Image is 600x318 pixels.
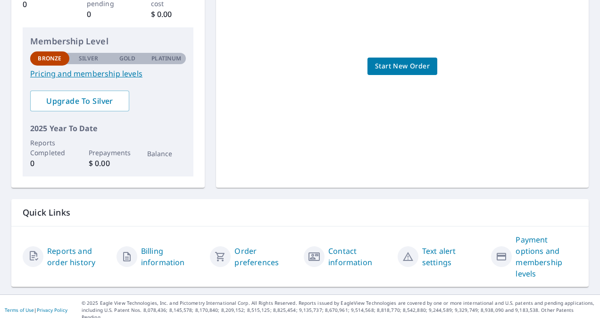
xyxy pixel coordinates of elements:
[141,245,203,268] a: Billing information
[367,58,437,75] a: Start New Order
[23,207,577,218] p: Quick Links
[30,35,186,48] p: Membership Level
[5,307,67,313] p: |
[147,149,186,159] p: Balance
[422,245,484,268] a: Text alert settings
[30,68,186,79] a: Pricing and membership levels
[30,91,129,111] a: Upgrade To Silver
[119,54,135,63] p: Gold
[38,54,61,63] p: Bronze
[89,158,128,169] p: $ 0.00
[328,245,390,268] a: Contact information
[47,245,109,268] a: Reports and order history
[30,123,186,134] p: 2025 Year To Date
[151,8,194,20] p: $ 0.00
[375,60,430,72] span: Start New Order
[234,245,296,268] a: Order preferences
[5,307,34,313] a: Terms of Use
[516,234,577,279] a: Payment options and membership levels
[89,148,128,158] p: Prepayments
[37,307,67,313] a: Privacy Policy
[30,158,69,169] p: 0
[79,54,99,63] p: Silver
[38,96,122,106] span: Upgrade To Silver
[87,8,130,20] p: 0
[151,54,181,63] p: Platinum
[30,138,69,158] p: Reports Completed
